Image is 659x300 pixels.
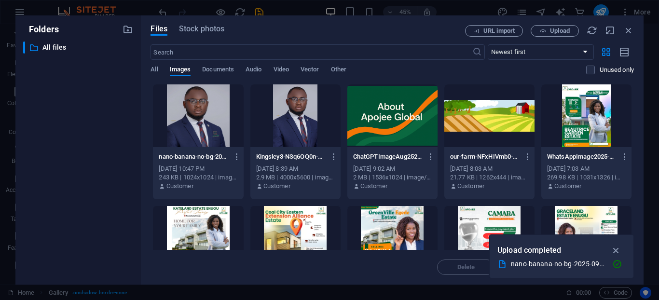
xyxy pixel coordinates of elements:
span: Video [274,64,289,77]
span: All [151,64,158,77]
span: Files [151,23,167,35]
input: Search [151,44,472,60]
div: ​ [23,41,25,54]
p: our-farm-NFxHIVmb0-QcNmfFeoSTMw.webp [450,152,520,161]
button: Upload [531,25,579,37]
div: [DATE] 8:39 AM [256,164,335,173]
i: Close [623,25,634,36]
div: [DATE] 9:02 AM [353,164,432,173]
p: nano-banana-no-bg-2025-09-03T20-43-45-zyByWb1GdkMXTLW0eVNwsQ.jpg [159,152,229,161]
i: Create new folder [123,24,133,35]
p: Customer [360,182,387,191]
div: 269.98 KB | 1031x1326 | image/jpeg [547,173,626,182]
p: Customer [166,182,193,191]
p: Customer [263,182,290,191]
i: Reload [587,25,597,36]
span: Stock photos [179,23,224,35]
div: nano-banana-no-bg-2025-09-03T20-43-45.jpg [511,259,604,270]
button: URL import [465,25,523,37]
p: Customer [554,182,581,191]
p: WhatsAppImage2025-08-25at6.02.01AM-1UYVhlrPug5_lb8ChJdmSw.jpeg [547,152,617,161]
div: 2 MB | 1536x1024 | image/png [353,173,432,182]
span: URL import [483,28,515,34]
div: 243 KB | 1024x1024 | image/jpeg [159,173,237,182]
span: Upload [550,28,570,34]
i: Minimize [605,25,616,36]
span: Vector [301,64,319,77]
p: Folders [23,23,59,36]
div: 2.9 MB | 4000x5600 | image/jpeg [256,173,335,182]
div: 21.77 KB | 1262x444 | image/webp [450,173,529,182]
p: Customer [457,182,484,191]
div: [DATE] 7:03 AM [547,164,626,173]
div: [DATE] 10:47 PM [159,164,237,173]
span: Other [331,64,346,77]
p: Upload completed [497,244,561,257]
p: Displays only files that are not in use on the website. Files added during this session can still... [600,66,634,74]
p: All files [42,42,116,53]
div: [DATE] 8:03 AM [450,164,529,173]
span: Documents [202,64,234,77]
span: Images [170,64,191,77]
p: Kingsley3-NSq6OQ0n-dVQcGeLQTDExg.JPG [256,152,326,161]
span: Audio [246,64,261,77]
p: ChatGPTImageAug25202508_01_44AM--DmTgigEa4rGJ0qKdmVOog.png [353,152,423,161]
